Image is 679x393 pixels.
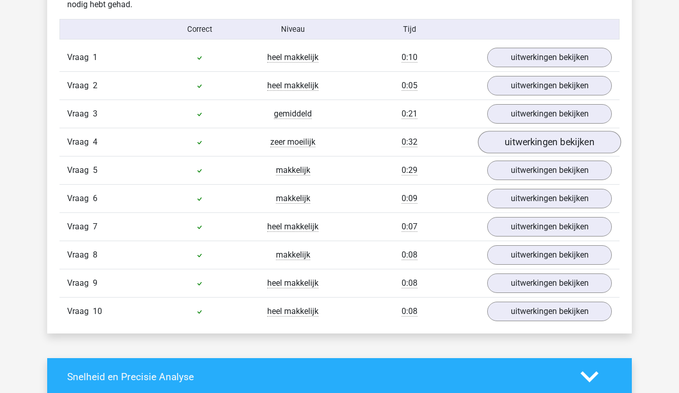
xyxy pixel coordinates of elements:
[93,278,97,288] span: 9
[93,193,97,203] span: 6
[153,24,247,35] div: Correct
[402,193,417,204] span: 0:09
[276,193,310,204] span: makkelijk
[93,109,97,119] span: 3
[267,222,318,232] span: heel makkelijk
[67,164,93,176] span: Vraag
[67,108,93,120] span: Vraag
[487,48,612,67] a: uitwerkingen bekijken
[67,371,565,383] h4: Snelheid en Precisie Analyse
[487,302,612,321] a: uitwerkingen bekijken
[402,165,417,175] span: 0:29
[487,189,612,208] a: uitwerkingen bekijken
[267,306,318,317] span: heel makkelijk
[274,109,312,119] span: gemiddeld
[276,165,310,175] span: makkelijk
[487,217,612,237] a: uitwerkingen bekijken
[67,249,93,261] span: Vraag
[402,250,417,260] span: 0:08
[93,137,97,147] span: 4
[402,81,417,91] span: 0:05
[402,306,417,317] span: 0:08
[67,277,93,289] span: Vraag
[487,104,612,124] a: uitwerkingen bekijken
[267,81,318,91] span: heel makkelijk
[67,192,93,205] span: Vraag
[246,24,339,35] div: Niveau
[487,161,612,180] a: uitwerkingen bekijken
[487,76,612,95] a: uitwerkingen bekijken
[267,52,318,63] span: heel makkelijk
[93,81,97,90] span: 2
[478,131,621,153] a: uitwerkingen bekijken
[93,165,97,175] span: 5
[276,250,310,260] span: makkelijk
[93,222,97,231] span: 7
[270,137,315,147] span: zeer moeilijk
[339,24,480,35] div: Tijd
[487,245,612,265] a: uitwerkingen bekijken
[93,52,97,62] span: 1
[402,278,417,288] span: 0:08
[267,278,318,288] span: heel makkelijk
[93,306,102,316] span: 10
[67,221,93,233] span: Vraag
[487,273,612,293] a: uitwerkingen bekijken
[67,305,93,318] span: Vraag
[67,51,93,64] span: Vraag
[402,137,417,147] span: 0:32
[402,222,417,232] span: 0:07
[67,80,93,92] span: Vraag
[93,250,97,260] span: 8
[67,136,93,148] span: Vraag
[402,109,417,119] span: 0:21
[402,52,417,63] span: 0:10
